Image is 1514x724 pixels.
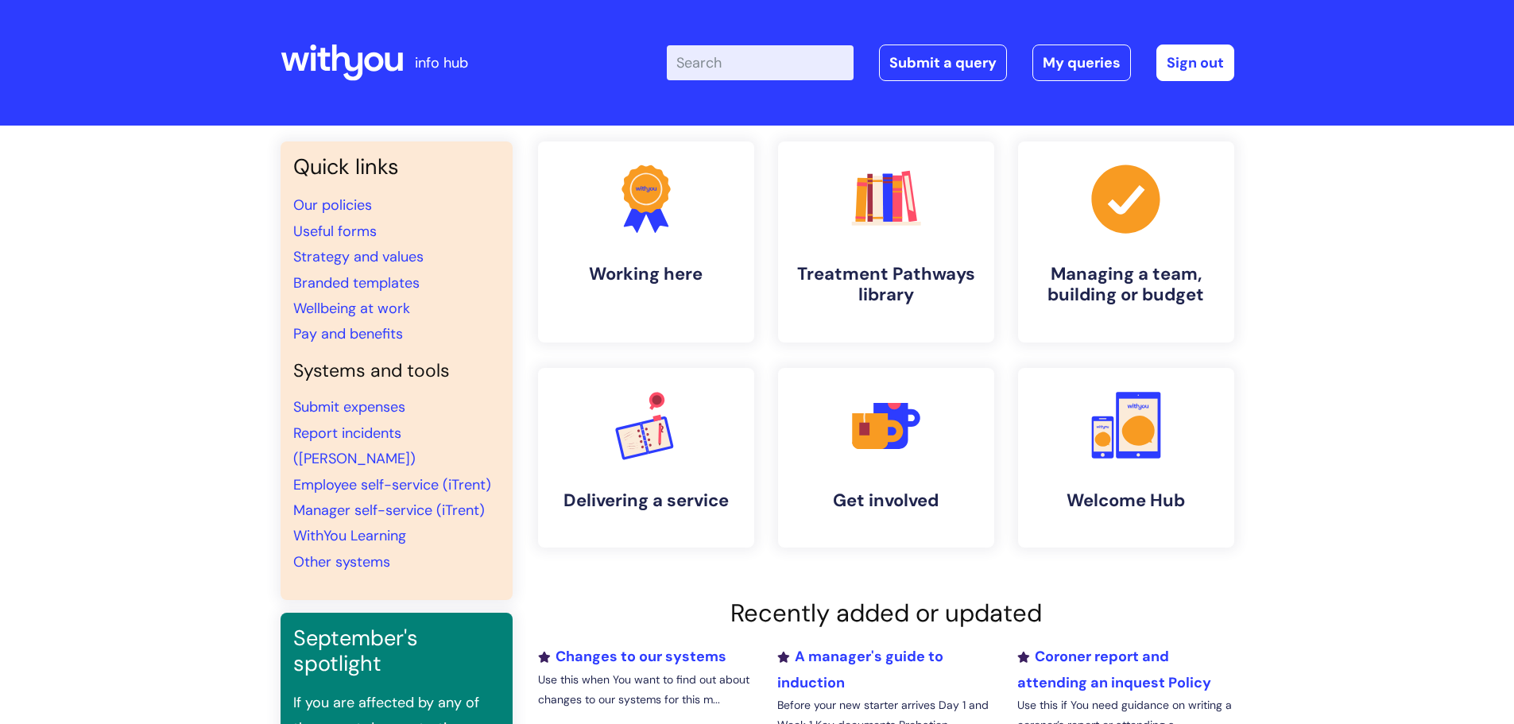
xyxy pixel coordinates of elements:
[1017,647,1211,691] a: Coroner report and attending an inquest Policy
[667,45,1234,81] div: | -
[538,598,1234,628] h2: Recently added or updated
[791,490,982,511] h4: Get involved
[293,526,406,545] a: WithYou Learning
[1018,368,1234,548] a: Welcome Hub
[415,50,468,75] p: info hub
[293,324,403,343] a: Pay and benefits
[293,397,405,416] a: Submit expenses
[778,141,994,343] a: Treatment Pathways library
[1018,141,1234,343] a: Managing a team, building or budget
[778,368,994,548] a: Get involved
[538,670,754,710] p: Use this when You want to find out about changes to our systems for this m...
[1031,264,1222,306] h4: Managing a team, building or budget
[293,360,500,382] h4: Systems and tools
[293,299,410,318] a: Wellbeing at work
[667,45,854,80] input: Search
[879,45,1007,81] a: Submit a query
[538,647,726,666] a: Changes to our systems
[293,625,500,677] h3: September's spotlight
[293,196,372,215] a: Our policies
[538,141,754,343] a: Working here
[791,264,982,306] h4: Treatment Pathways library
[538,368,754,548] a: Delivering a service
[293,475,491,494] a: Employee self-service (iTrent)
[1032,45,1131,81] a: My queries
[551,264,742,285] h4: Working here
[551,490,742,511] h4: Delivering a service
[293,247,424,266] a: Strategy and values
[293,154,500,180] h3: Quick links
[1156,45,1234,81] a: Sign out
[293,222,377,241] a: Useful forms
[293,273,420,292] a: Branded templates
[293,552,390,571] a: Other systems
[293,424,416,468] a: Report incidents ([PERSON_NAME])
[777,647,943,691] a: A manager's guide to induction
[293,501,485,520] a: Manager self-service (iTrent)
[1031,490,1222,511] h4: Welcome Hub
